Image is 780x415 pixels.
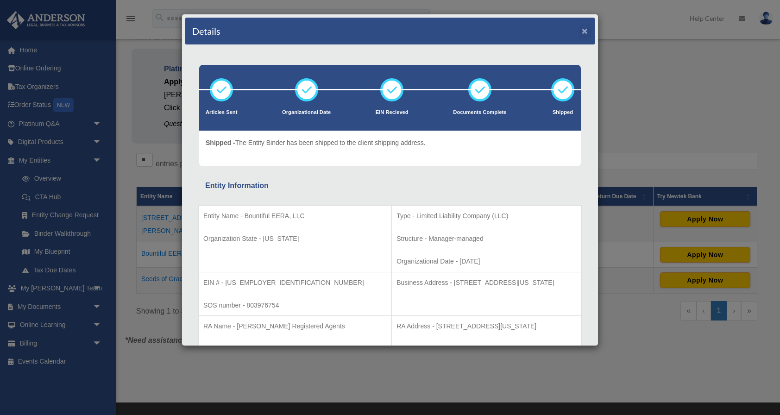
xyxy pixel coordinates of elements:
[582,26,588,36] button: ×
[396,321,577,332] p: RA Address - [STREET_ADDRESS][US_STATE]
[203,277,387,289] p: EIN # - [US_EMPLOYER_IDENTIFICATION_NUMBER]
[205,179,575,192] div: Entity Information
[396,256,577,267] p: Organizational Date - [DATE]
[206,137,426,149] p: The Entity Binder has been shipped to the client shipping address.
[203,343,387,355] p: Tax Matter Representative - Partnership
[206,139,235,146] span: Shipped -
[396,210,577,222] p: Type - Limited Liability Company (LLC)
[203,300,387,311] p: SOS number - 803976754
[551,108,574,117] p: Shipped
[203,210,387,222] p: Entity Name - Bountiful EERA, LLC
[396,277,577,289] p: Business Address - [STREET_ADDRESS][US_STATE]
[192,25,220,38] h4: Details
[376,108,409,117] p: EIN Recieved
[206,108,237,117] p: Articles Sent
[453,108,506,117] p: Documents Complete
[203,233,387,245] p: Organization State - [US_STATE]
[396,233,577,245] p: Structure - Manager-managed
[396,343,577,355] p: Nominee Info - false
[282,108,331,117] p: Organizational Date
[203,321,387,332] p: RA Name - [PERSON_NAME] Registered Agents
